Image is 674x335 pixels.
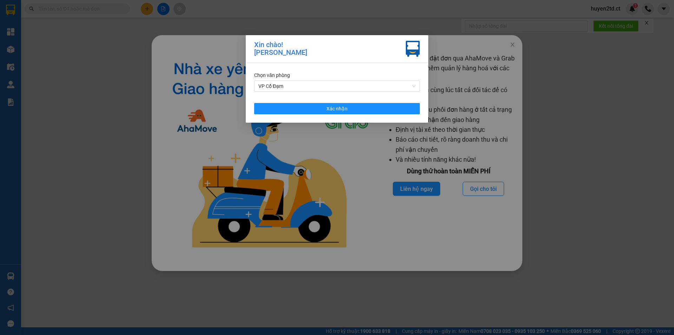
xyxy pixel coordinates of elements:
span: VP Cổ Đạm [258,81,416,91]
img: vxr-icon [406,41,420,57]
button: Xác nhận [254,103,420,114]
div: Chọn văn phòng [254,71,420,79]
span: Xác nhận [326,105,348,112]
div: Xin chào! [PERSON_NAME] [254,41,307,57]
